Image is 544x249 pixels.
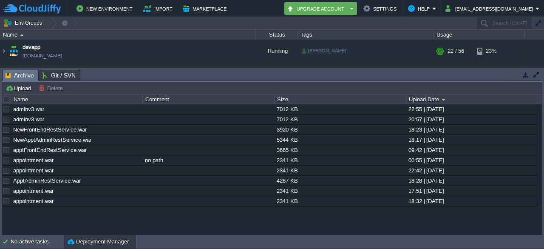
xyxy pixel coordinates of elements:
div: 2341 KB [275,196,405,206]
button: Env Groups [3,17,45,29]
button: Upload [6,84,34,92]
img: AMDAwAAAACH5BAEAAAAALAAAAAABAAEAAAICRAEAOw== [8,40,20,63]
div: Size [275,94,406,104]
div: Name [1,30,255,40]
a: ApptAdminRestService.war [13,177,81,184]
button: Import [143,3,175,14]
a: adminv3.war [13,116,44,123]
div: 2341 KB [275,186,405,196]
div: 4267 KB [275,176,405,186]
div: Upload Date [407,94,538,104]
span: Git / SVN [42,70,76,80]
div: Status [256,30,297,40]
div: 18:23 | [DATE] [406,125,537,135]
div: 18:17 | [DATE] [406,135,537,145]
div: 00:55 | [DATE] [406,155,537,165]
button: Settings [363,3,399,14]
div: [PERSON_NAME] [300,47,348,55]
img: AMDAwAAAACH5BAEAAAAALAAAAAABAAEAAAICRAEAOw== [20,34,24,36]
a: appointment.war [13,157,54,163]
div: no path [143,155,274,165]
div: 7012 KB [275,104,405,114]
img: CloudJiffy [3,3,61,14]
a: NewFrontEndRestService.war [13,126,87,133]
div: 22:55 | [DATE] [406,104,537,114]
span: Archive [6,70,34,81]
a: appointment.war [13,198,54,204]
button: Help [408,3,432,14]
div: 2341 KB [275,166,405,175]
a: apptFrontEndRestService.war [13,147,87,153]
div: 22:42 | [DATE] [406,166,537,175]
a: appointment.war [13,188,54,194]
div: 17:51 | [DATE] [406,186,537,196]
div: Name [11,94,142,104]
div: 3665 KB [275,145,405,155]
a: [DOMAIN_NAME] [23,52,62,60]
iframe: chat widget [508,215,535,240]
a: appointment.war [13,167,54,174]
button: Deployment Manager [68,238,129,246]
div: 09:42 | [DATE] [406,145,537,155]
div: 22 / 56 [448,40,464,63]
div: 3920 KB [275,125,405,135]
a: NewApptAdminRestService.war [13,137,91,143]
div: 5344 KB [275,135,405,145]
div: Usage [434,30,524,40]
div: Tags [298,30,433,40]
button: [EMAIL_ADDRESS][DOMAIN_NAME] [445,3,535,14]
a: adminv3.war [13,106,44,112]
div: No active tasks [11,235,64,249]
div: Comment [143,94,274,104]
div: 20:57 | [DATE] [406,114,537,124]
div: 2341 KB [275,155,405,165]
div: 23% [477,40,505,63]
div: 18:32 | [DATE] [406,196,537,206]
div: 18:28 | [DATE] [406,176,537,186]
button: Marketplace [183,3,229,14]
img: AMDAwAAAACH5BAEAAAAALAAAAAABAAEAAAICRAEAOw== [0,40,7,63]
button: Delete [39,84,65,92]
button: New Environment [76,3,135,14]
button: Upgrade Account [287,3,347,14]
a: devapp [23,43,40,52]
div: 7012 KB [275,114,405,124]
div: Running [255,40,298,63]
